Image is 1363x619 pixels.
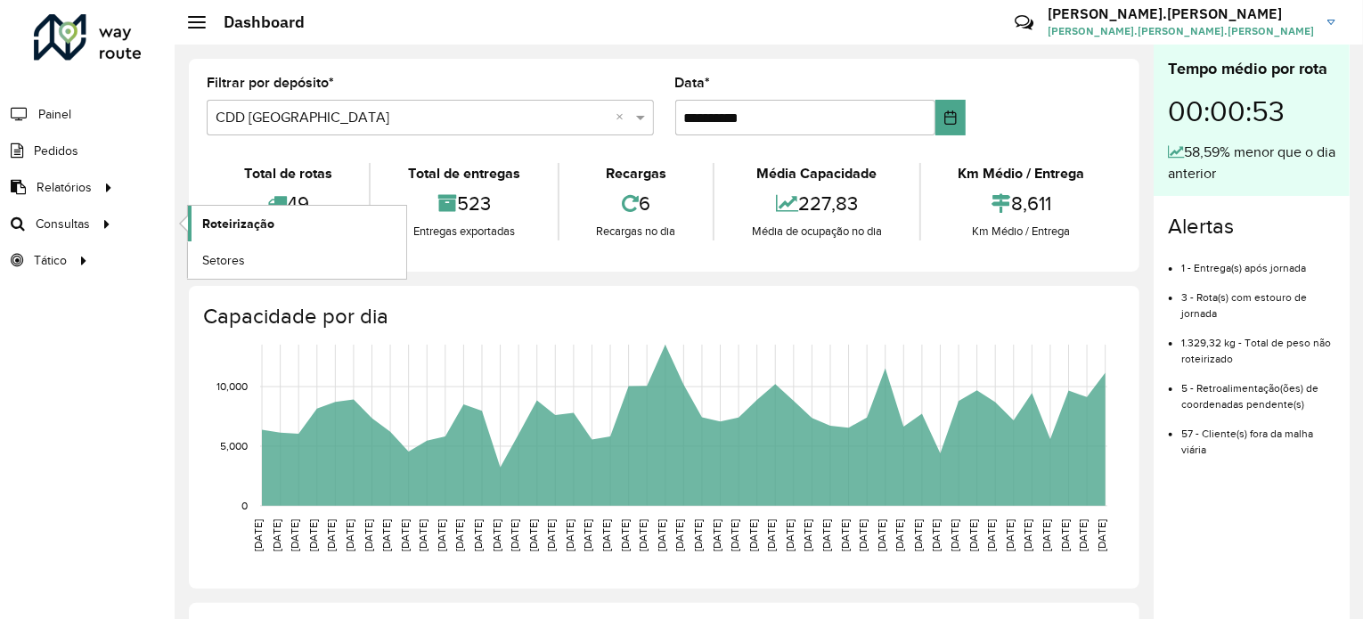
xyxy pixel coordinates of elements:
[1181,412,1335,458] li: 57 - Cliente(s) fora da malha viária
[876,519,887,551] text: [DATE]
[271,519,282,551] text: [DATE]
[926,184,1117,223] div: 8,611
[380,519,392,551] text: [DATE]
[527,519,539,551] text: [DATE]
[509,519,520,551] text: [DATE]
[719,223,914,240] div: Média de ocupação no dia
[949,519,960,551] text: [DATE]
[985,519,997,551] text: [DATE]
[719,184,914,223] div: 227,83
[252,519,264,551] text: [DATE]
[363,519,374,551] text: [DATE]
[1168,214,1335,240] h4: Alertas
[1077,519,1089,551] text: [DATE]
[344,519,355,551] text: [DATE]
[289,519,300,551] text: [DATE]
[1181,247,1335,276] li: 1 - Entrega(s) após jornada
[241,500,248,511] text: 0
[926,163,1117,184] div: Km Médio / Entrega
[375,163,552,184] div: Total de entregas
[545,519,557,551] text: [DATE]
[417,519,428,551] text: [DATE]
[211,163,364,184] div: Total de rotas
[1181,322,1335,367] li: 1.329,32 kg - Total de peso não roteirizado
[564,519,575,551] text: [DATE]
[719,163,914,184] div: Média Capacidade
[637,519,649,551] text: [DATE]
[912,519,924,551] text: [DATE]
[935,100,966,135] button: Choose Date
[1059,519,1071,551] text: [DATE]
[220,440,248,452] text: 5,000
[188,206,406,241] a: Roteirização
[1181,367,1335,412] li: 5 - Retroalimentação(ões) de coordenadas pendente(s)
[375,223,552,240] div: Entregas exportadas
[692,519,704,551] text: [DATE]
[1168,81,1335,142] div: 00:00:53
[211,184,364,223] div: 49
[207,72,334,94] label: Filtrar por depósito
[820,519,832,551] text: [DATE]
[1004,519,1016,551] text: [DATE]
[894,519,906,551] text: [DATE]
[564,223,708,240] div: Recargas no dia
[375,184,552,223] div: 523
[491,519,502,551] text: [DATE]
[619,519,631,551] text: [DATE]
[765,519,777,551] text: [DATE]
[216,380,248,392] text: 10,000
[1168,142,1335,184] div: 58,59% menor que o dia anterior
[36,215,90,233] span: Consultas
[325,519,337,551] text: [DATE]
[675,72,711,94] label: Data
[203,304,1122,330] h4: Capacidade por dia
[206,12,305,32] h2: Dashboard
[188,242,406,278] a: Setores
[747,519,759,551] text: [DATE]
[857,519,869,551] text: [DATE]
[202,215,274,233] span: Roteirização
[37,178,92,197] span: Relatórios
[34,142,78,160] span: Pedidos
[674,519,686,551] text: [DATE]
[1096,519,1107,551] text: [DATE]
[1023,519,1034,551] text: [DATE]
[656,519,667,551] text: [DATE]
[564,184,708,223] div: 6
[803,519,814,551] text: [DATE]
[967,519,979,551] text: [DATE]
[600,519,612,551] text: [DATE]
[729,519,740,551] text: [DATE]
[1181,276,1335,322] li: 3 - Rota(s) com estouro de jornada
[839,519,851,551] text: [DATE]
[784,519,796,551] text: [DATE]
[399,519,411,551] text: [DATE]
[1048,5,1314,22] h3: [PERSON_NAME].[PERSON_NAME]
[1041,519,1052,551] text: [DATE]
[711,519,722,551] text: [DATE]
[202,251,245,270] span: Setores
[926,223,1117,240] div: Km Médio / Entrega
[583,519,594,551] text: [DATE]
[1005,4,1043,42] a: Contato Rápido
[307,519,319,551] text: [DATE]
[1048,23,1314,39] span: [PERSON_NAME].[PERSON_NAME].[PERSON_NAME]
[931,519,943,551] text: [DATE]
[472,519,484,551] text: [DATE]
[34,251,67,270] span: Tático
[453,519,465,551] text: [DATE]
[1168,57,1335,81] div: Tempo médio por rota
[564,163,708,184] div: Recargas
[38,105,71,124] span: Painel
[436,519,447,551] text: [DATE]
[616,107,632,128] span: Clear all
